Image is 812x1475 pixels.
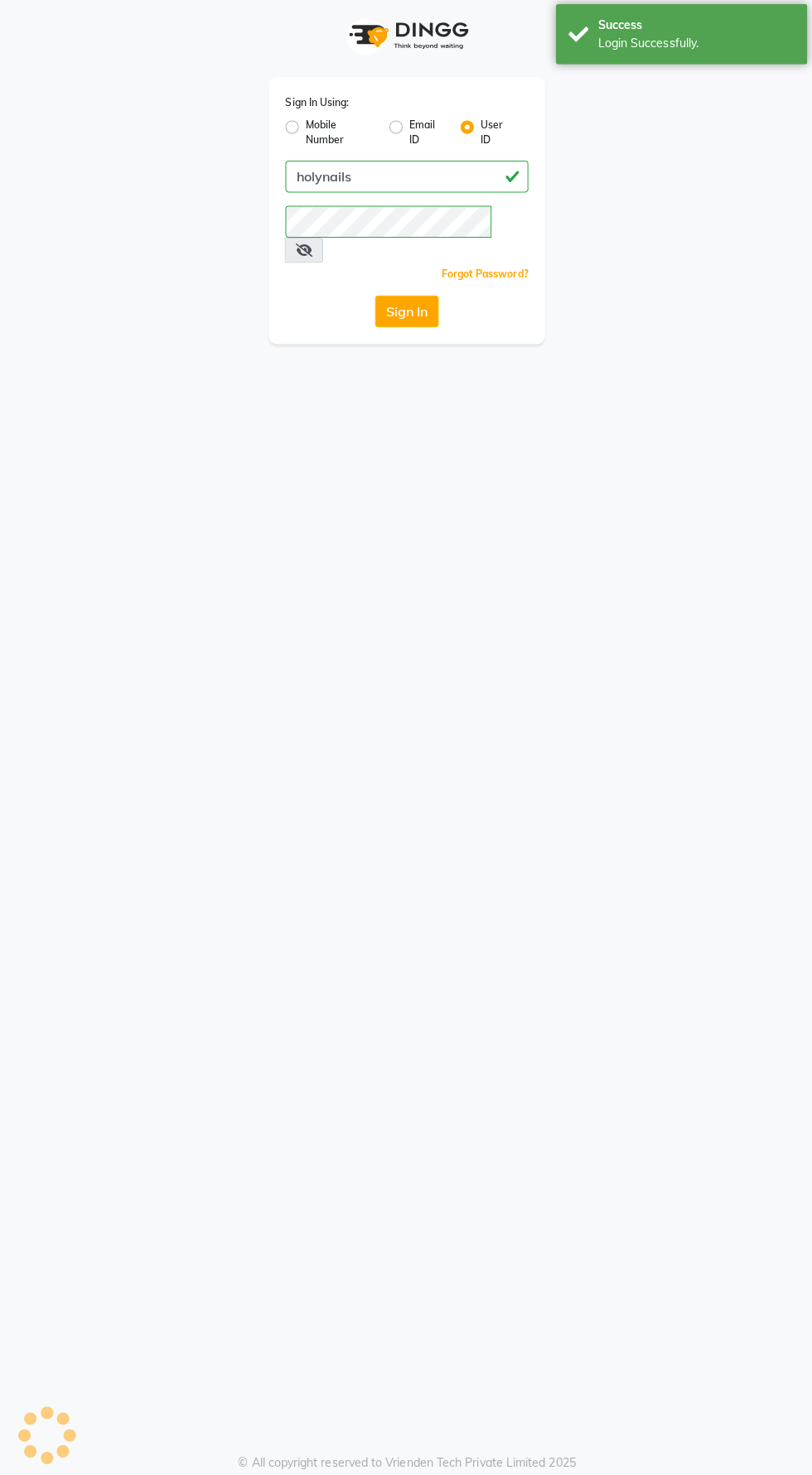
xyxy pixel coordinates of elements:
[306,122,375,152] label: Mobile Number
[408,122,446,152] label: Email ID
[286,165,526,196] input: Username
[595,40,790,57] div: Login Successfully.
[286,210,490,241] input: Username
[340,17,472,65] img: logo1.svg
[375,298,437,330] button: Sign In
[440,270,526,282] a: Forgot Password?
[286,100,349,115] label: Sign In Using:
[479,122,513,152] label: User ID
[595,22,790,40] div: Success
